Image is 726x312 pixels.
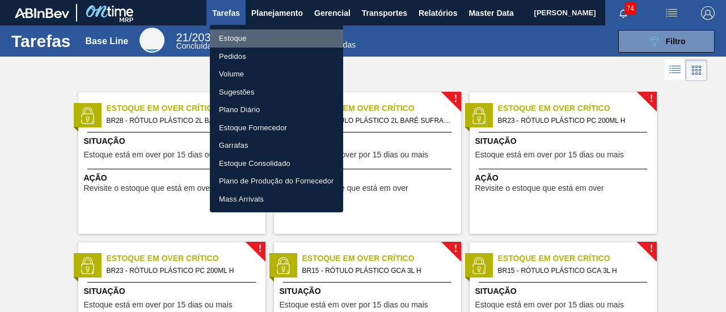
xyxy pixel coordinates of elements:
[210,190,343,208] a: Mass Arrivals
[210,65,343,83] a: Volume
[210,136,343,155] a: Garrafas
[210,101,343,119] a: Plano Diário
[210,155,343,173] a: Estoque Consolidado
[210,29,343,48] a: Estoque
[210,119,343,137] a: Estoque Fornecedor
[210,172,343,190] a: Plano de Produção do Fornecedor
[210,83,343,101] a: Sugestões
[210,48,343,66] a: Pedidos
